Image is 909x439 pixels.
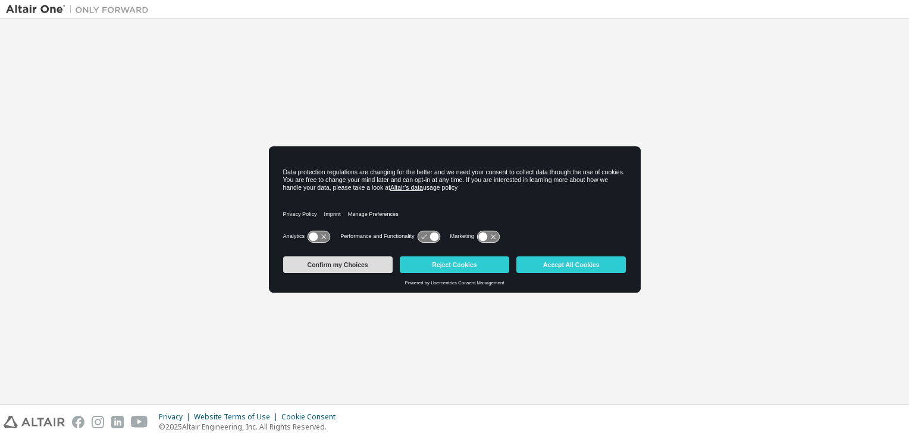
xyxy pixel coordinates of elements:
[72,416,84,428] img: facebook.svg
[131,416,148,428] img: youtube.svg
[194,412,281,422] div: Website Terms of Use
[159,422,343,432] p: © 2025 Altair Engineering, Inc. All Rights Reserved.
[159,412,194,422] div: Privacy
[111,416,124,428] img: linkedin.svg
[92,416,104,428] img: instagram.svg
[281,412,343,422] div: Cookie Consent
[6,4,155,15] img: Altair One
[4,416,65,428] img: altair_logo.svg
